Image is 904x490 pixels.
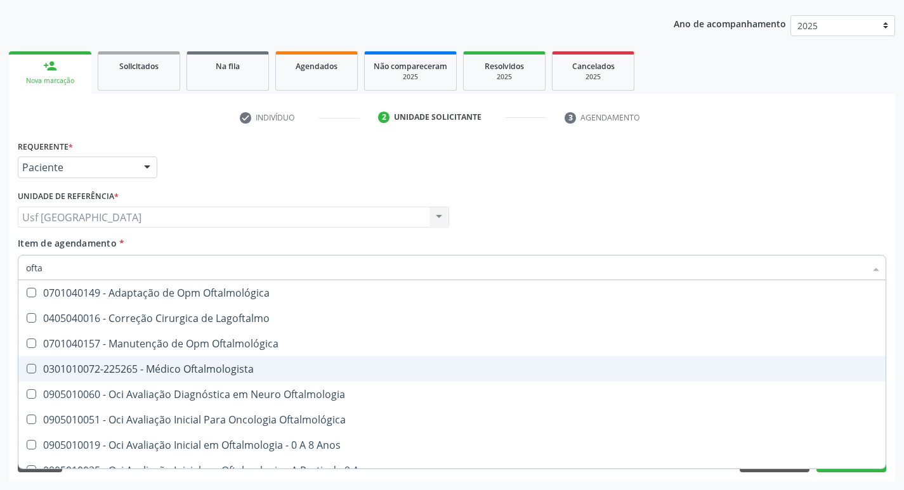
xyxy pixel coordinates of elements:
div: Unidade solicitante [394,112,481,123]
span: Resolvidos [485,61,524,72]
div: 0905010060 - Oci Avaliação Diagnóstica em Neuro Oftalmologia [26,389,878,399]
div: 2025 [561,72,625,82]
div: 2 [378,112,390,123]
span: Paciente [22,161,131,174]
div: 2025 [473,72,536,82]
span: Item de agendamento [18,237,117,249]
div: 0905010035 - Oci Avaliação Inicial em Oftalmologia - A Partir de 9 Anos [26,465,878,475]
span: Cancelados [572,61,615,72]
div: 0905010019 - Oci Avaliação Inicial em Oftalmologia - 0 A 8 Anos [26,440,878,450]
label: Unidade de referência [18,187,119,207]
div: 0701040157 - Manutenção de Opm Oftalmológica [26,338,878,349]
div: person_add [43,59,57,73]
input: Buscar por procedimentos [26,255,865,280]
span: Na fila [216,61,240,72]
div: 2025 [374,72,447,82]
div: 0701040149 - Adaptação de Opm Oftalmológica [26,288,878,298]
span: Solicitados [119,61,159,72]
div: 0301010072-225265 - Médico Oftalmologista [26,364,878,374]
p: Ano de acompanhamento [674,15,786,31]
div: 0905010051 - Oci Avaliação Inicial Para Oncologia Oftalmológica [26,415,878,425]
div: Nova marcação [18,76,82,86]
span: Agendados [296,61,337,72]
div: 0405040016 - Correção Cirurgica de Lagoftalmo [26,313,878,323]
label: Requerente [18,137,73,157]
span: Não compareceram [374,61,447,72]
